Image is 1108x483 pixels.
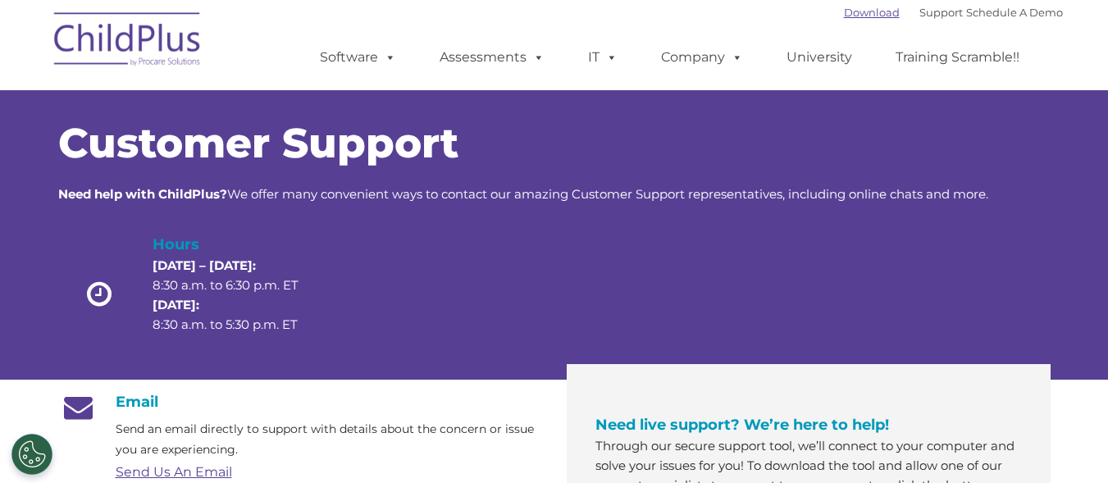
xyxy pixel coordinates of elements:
a: Software [303,41,413,74]
span: We offer many convenient ways to contact our amazing Customer Support representatives, including ... [58,186,988,202]
strong: [DATE]: [153,297,199,312]
font: | [844,6,1063,19]
a: Company [645,41,759,74]
h4: Email [58,393,542,411]
a: Support [919,6,963,19]
p: 8:30 a.m. to 6:30 p.m. ET 8:30 a.m. to 5:30 p.m. ET [153,256,326,335]
a: IT [572,41,634,74]
span: Need live support? We’re here to help! [595,416,889,434]
strong: [DATE] – [DATE]: [153,257,256,273]
button: Cookies Settings [11,434,52,475]
a: Assessments [423,41,561,74]
strong: Need help with ChildPlus? [58,186,227,202]
a: Download [844,6,900,19]
span: Customer Support [58,118,458,168]
img: ChildPlus by Procare Solutions [46,1,210,83]
a: Training Scramble!! [879,41,1036,74]
a: Schedule A Demo [966,6,1063,19]
a: University [770,41,869,74]
h4: Hours [153,233,326,256]
a: Send Us An Email [116,464,232,480]
p: Send an email directly to support with details about the concern or issue you are experiencing. [116,419,542,460]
